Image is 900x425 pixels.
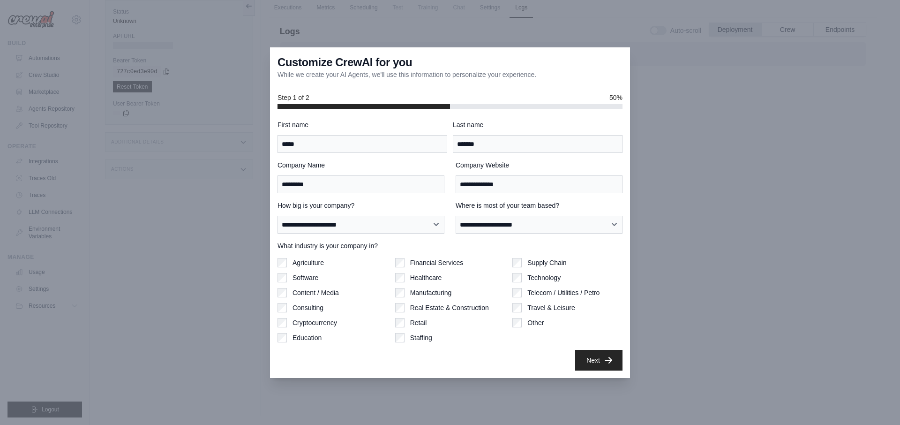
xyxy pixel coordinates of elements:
span: 50% [609,93,622,102]
label: Company Name [277,160,444,170]
label: Healthcare [410,273,442,282]
label: Real Estate & Construction [410,303,489,312]
label: Education [292,333,322,342]
h3: Customize CrewAI for you [277,55,412,70]
label: Last name [453,120,622,129]
button: Next [575,350,622,371]
label: Technology [527,273,561,282]
label: Content / Media [292,288,339,297]
label: How big is your company? [277,201,444,210]
iframe: Chat Widget [853,380,900,425]
p: While we create your AI Agents, we'll use this information to personalize your experience. [277,70,536,79]
label: Staffing [410,333,432,342]
label: Supply Chain [527,258,566,267]
span: Step 1 of 2 [277,93,309,102]
label: Consulting [292,303,323,312]
label: Retail [410,318,427,327]
label: Other [527,318,544,327]
label: Software [292,273,318,282]
label: Where is most of your team based? [456,201,622,210]
label: Financial Services [410,258,464,267]
label: Agriculture [292,258,324,267]
label: Cryptocurrency [292,318,337,327]
label: What industry is your company in? [277,241,622,250]
label: Company Website [456,160,622,170]
label: Manufacturing [410,288,452,297]
label: Travel & Leisure [527,303,575,312]
label: First name [277,120,447,129]
label: Telecom / Utilities / Petro [527,288,600,297]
